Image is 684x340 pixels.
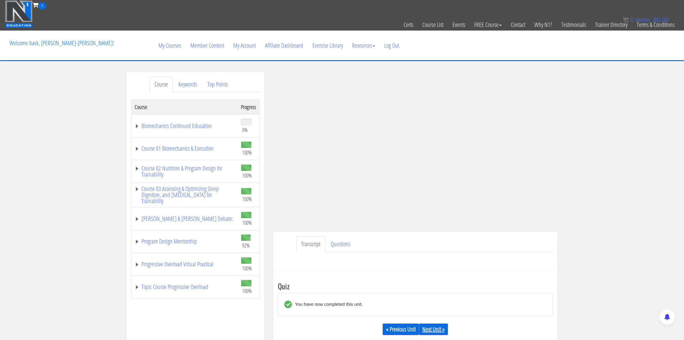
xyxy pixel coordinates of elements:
[150,77,173,92] a: Course
[260,31,308,60] a: Affiliate Dashboard
[135,261,235,267] a: Progressive Overload Virtual Practical
[5,0,33,28] img: n1-education
[278,282,553,290] h3: Quiz
[399,10,418,40] a: Certs
[135,186,235,204] a: Course 03 Assessing & Optimizing Sleep Digestion, and [MEDICAL_DATA] for Trainability
[419,324,448,335] a: Next Unit »
[242,287,252,294] span: 100%
[229,31,260,60] a: My Account
[470,10,506,40] a: FREE Course
[33,1,46,9] a: 0
[380,31,404,60] a: Log Out
[242,196,252,202] span: 100%
[632,10,679,40] a: Terms & Conditions
[242,242,250,249] span: 92%
[557,10,591,40] a: Testimonials
[418,10,448,40] a: Course List
[242,265,252,272] span: 100%
[630,16,634,23] span: 0
[308,31,347,60] a: Exercise Library
[202,77,233,92] a: Top Points
[653,16,657,23] span: $
[135,238,235,244] a: Program Design Mentorship
[448,10,470,40] a: Events
[296,236,325,252] a: Transcript
[135,216,235,222] a: [PERSON_NAME] & [PERSON_NAME] Debate:
[186,31,229,60] a: Member Content
[135,165,235,177] a: Course 02 Nutrition & Program Design for Trainability
[135,123,235,129] a: Biomechanics Continued Education
[653,16,669,23] bdi: 0.00
[242,219,252,226] span: 100%
[635,16,652,23] span: items:
[623,16,669,23] a: 0 items: $0.00
[292,301,363,308] div: You have now completed this unit.
[135,145,235,152] a: Course 01 Biomechanics & Execution
[238,100,260,114] th: Progress
[591,10,632,40] a: Trainer Directory
[132,100,238,114] th: Course
[326,236,355,252] a: Questions
[530,10,557,40] a: Why N1?
[173,77,202,92] a: Keywords
[242,172,252,179] span: 100%
[623,17,629,23] img: icon11.png
[506,10,530,40] a: Contact
[5,31,118,55] p: Welcome back, [PERSON_NAME]-[PERSON_NAME]!
[242,149,252,156] span: 100%
[242,126,248,133] span: 0%
[38,2,46,10] span: 0
[135,284,235,290] a: Topic Course Progressive Overload
[154,31,186,60] a: My Courses
[383,324,419,335] a: « Previous Unit
[347,31,380,60] a: Resources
